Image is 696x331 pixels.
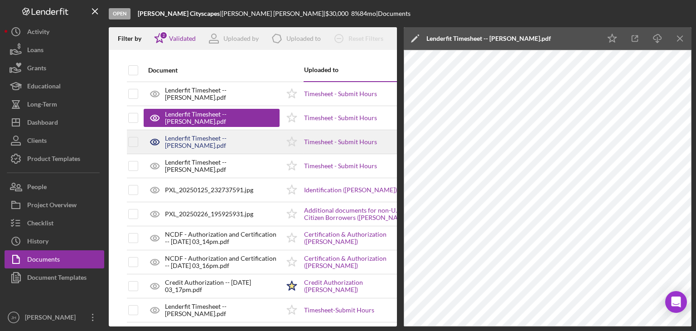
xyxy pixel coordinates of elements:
[118,35,148,42] div: Filter by
[165,159,280,173] div: Lenderfit Timesheet -- [PERSON_NAME].pdf
[27,23,49,43] div: Activity
[165,186,253,194] div: PXL_20250125_232737591.jpg
[5,23,104,41] button: Activity
[138,10,220,17] b: [PERSON_NAME] Cityscapes
[27,95,57,116] div: Long-Term
[27,150,80,170] div: Product Templates
[304,162,377,170] a: Timesheet - Submit Hours
[27,214,53,234] div: Checklist
[23,308,82,329] div: [PERSON_NAME]
[169,35,196,42] div: Validated
[5,150,104,168] button: Product Templates
[165,279,280,293] div: Credit Authorization -- [DATE] 03_17pm.pdf
[351,10,360,17] div: 8 %
[165,111,271,125] div: Lenderfit Timesheet -- [PERSON_NAME].pdf
[5,250,104,268] button: Documents
[304,279,417,293] a: Credit Authorization ([PERSON_NAME])
[165,231,280,245] div: NCDF - Authorization and Certification -- [DATE] 03_14pm.pdf
[304,66,361,73] div: Uploaded to
[304,207,417,221] a: Additional documents for non-U.S. Citizen Borrowers ([PERSON_NAME])
[348,29,383,48] div: Reset Filters
[27,268,87,289] div: Document Templates
[360,10,376,17] div: 84 mo
[5,131,104,150] button: Clients
[165,303,280,317] div: Lenderfit Timesheet -- [PERSON_NAME].pdf
[5,214,104,232] button: Checklist
[5,77,104,95] button: Educational
[11,315,16,320] text: JH
[304,138,377,146] a: Timesheet - Submit Hours
[109,8,130,19] div: Open
[27,196,77,216] div: Project Overview
[304,186,397,194] a: Identification ([PERSON_NAME])
[426,35,551,42] div: Lenderfit Timesheet -- [PERSON_NAME].pdf
[304,90,377,97] a: Timesheet - Submit Hours
[5,59,104,77] button: Grants
[27,77,61,97] div: Educational
[148,67,280,74] div: Document
[165,210,253,218] div: PXL_20250226_195925931.jpg
[5,308,104,326] button: JH[PERSON_NAME]
[304,307,374,314] a: Timesheet-Submit Hours
[165,135,280,149] div: Lenderfit Timesheet -- [PERSON_NAME].pdf
[27,250,60,271] div: Documents
[5,196,104,214] button: Project Overview
[165,255,280,269] div: NCDF - Authorization and Certification -- [DATE] 03_16pm.pdf
[286,35,321,42] div: Uploaded to
[5,95,104,113] button: Long-Term
[304,231,417,245] a: Certification & Authorization ([PERSON_NAME])
[27,113,58,134] div: Dashboard
[665,291,687,313] div: Open Intercom Messenger
[223,35,259,42] div: Uploaded by
[159,31,168,39] div: 2
[27,178,47,198] div: People
[27,41,43,61] div: Loans
[5,113,104,131] button: Dashboard
[5,178,104,196] button: People
[304,114,377,122] a: Timesheet - Submit Hours
[138,10,222,17] div: |
[5,232,104,250] button: History
[5,268,104,287] button: Document Templates
[222,10,325,17] div: [PERSON_NAME] [PERSON_NAME] |
[376,10,411,17] div: | Documents
[325,10,348,17] span: $30,000
[27,232,48,253] div: History
[27,59,46,79] div: Grants
[328,29,392,48] button: Reset Filters
[27,131,47,152] div: Clients
[5,41,104,59] button: Loans
[165,87,280,101] div: Lenderfit Timesheet -- [PERSON_NAME].pdf
[304,255,417,269] a: Certification & Authorization ([PERSON_NAME])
